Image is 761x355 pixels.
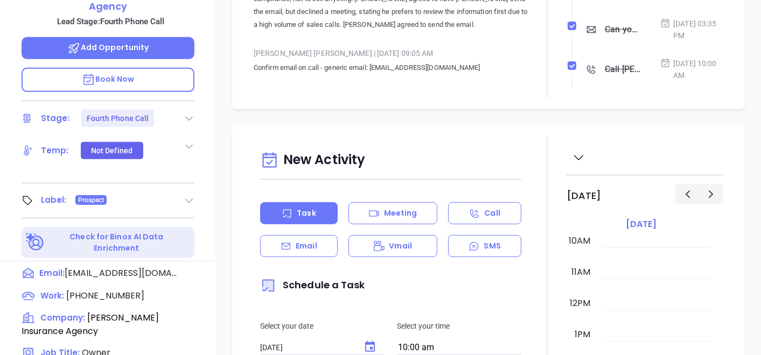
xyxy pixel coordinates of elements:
[67,42,149,53] span: Add Opportunity
[91,142,132,159] div: Not Defined
[40,312,85,323] span: Company:
[567,235,592,247] div: 10am
[660,18,723,41] div: [DATE] 03:35 PM
[567,190,601,202] h2: [DATE]
[384,208,417,219] p: Meeting
[675,184,700,204] button: Previous day
[41,110,70,126] div: Stage:
[484,240,501,252] p: SMS
[484,208,500,219] p: Call
[66,289,144,302] span: [PHONE_NUMBER]
[87,110,149,127] div: Fourth Phone Call
[374,49,375,58] span: |
[573,328,592,341] div: 1pm
[22,311,159,337] span: [PERSON_NAME] Insurance Agency
[389,240,412,252] p: Vmail
[569,266,592,279] div: 11am
[41,143,69,159] div: Temp:
[297,208,316,219] p: Task
[660,58,723,81] div: [DATE] 10:00 AM
[26,233,45,252] img: Ai-Enrich-DaqCidB-.svg
[254,61,528,74] p: Confirm email on call - generic email: [EMAIL_ADDRESS][DOMAIN_NAME]
[605,22,641,38] div: Can your IT partner prove you're covered?
[27,15,194,29] p: Lead Stage: Fourth Phone Call
[254,45,528,61] div: [PERSON_NAME] [PERSON_NAME] [DATE] 09:05 AM
[82,74,135,84] span: Book Now
[65,267,178,280] span: [EMAIL_ADDRESS][DOMAIN_NAME]
[41,192,67,208] div: Label:
[39,267,65,281] span: Email:
[260,320,384,332] p: Select your date
[40,290,64,301] span: Work :
[46,231,187,254] p: Check for Binox AI Data Enrichment
[78,194,104,206] span: Prospect
[699,184,723,204] button: Next day
[260,343,353,352] input: MM/DD/YYYY
[260,278,365,292] span: Schedule a Task
[624,217,659,232] a: [DATE]
[397,320,521,332] p: Select your time
[605,61,641,77] div: Call [PERSON_NAME] to follow up
[568,297,592,310] div: 12pm
[260,147,521,174] div: New Activity
[296,240,317,252] p: Email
